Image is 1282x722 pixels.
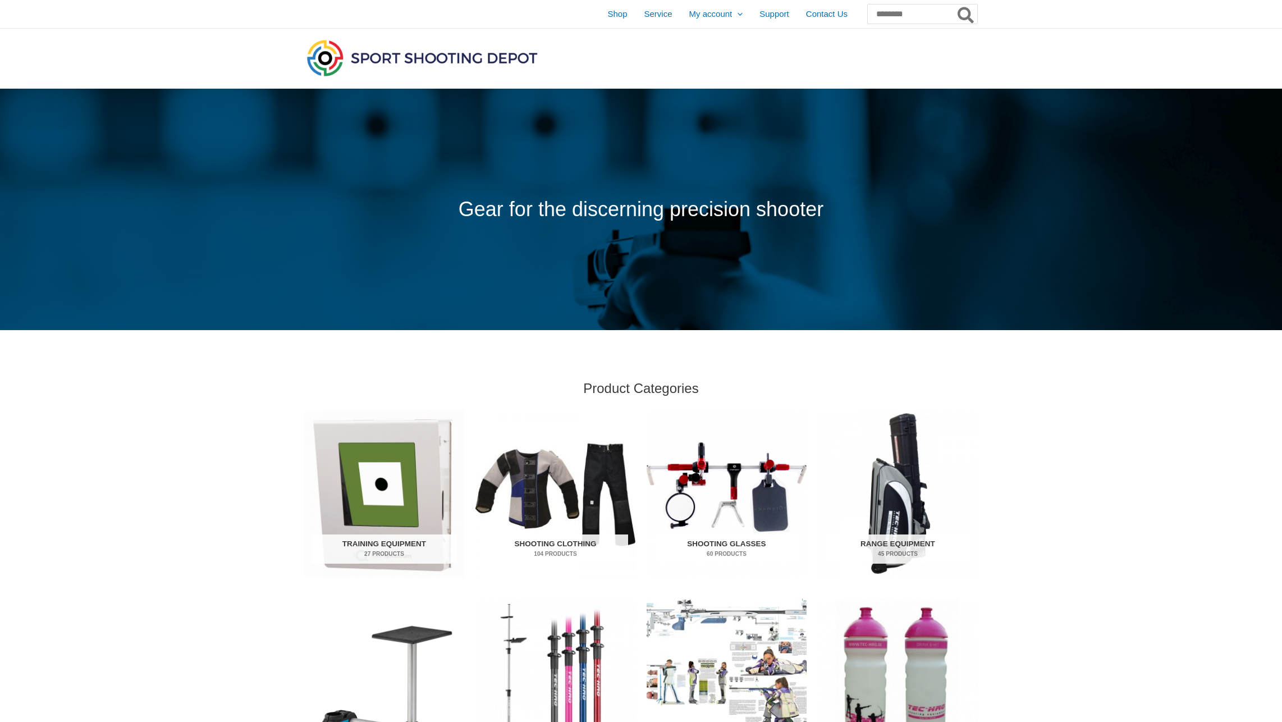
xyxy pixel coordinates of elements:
[955,4,977,24] button: Search
[483,550,628,558] mark: 104 Products
[304,37,540,79] img: Sport Shooting Depot
[654,534,799,564] h2: Shooting Glasses
[304,380,978,397] h2: Product Categories
[647,410,807,577] img: Shooting Glasses
[826,534,970,564] h2: Range Equipment
[826,550,970,558] mark: 45 Products
[818,410,978,577] a: Visit product category Range Equipment
[475,410,635,577] a: Visit product category Shooting Clothing
[483,534,628,564] h2: Shooting Clothing
[304,410,464,577] img: Training Equipment
[654,550,799,558] mark: 60 Products
[312,550,457,558] mark: 27 Products
[475,410,635,577] img: Shooting Clothing
[312,534,457,564] h2: Training Equipment
[304,191,978,229] p: Gear for the discerning precision shooter
[647,410,807,577] a: Visit product category Shooting Glasses
[818,410,978,577] img: Range Equipment
[304,410,464,577] a: Visit product category Training Equipment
